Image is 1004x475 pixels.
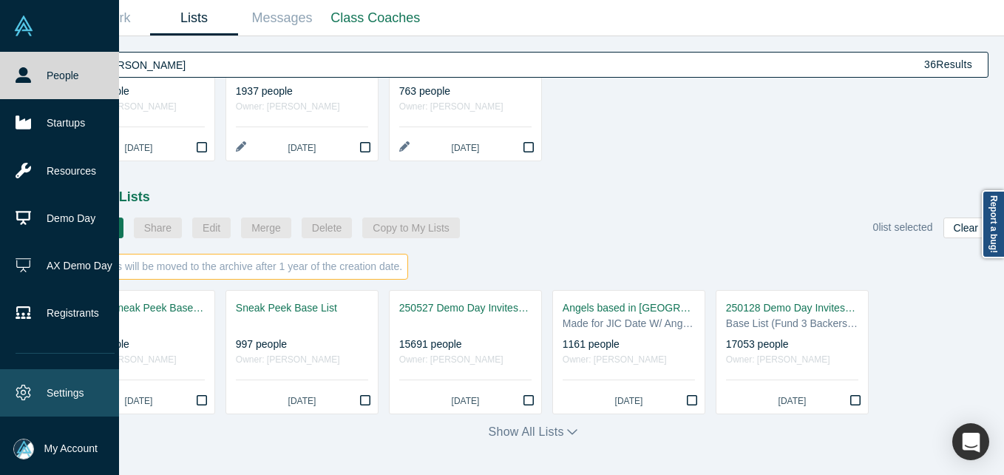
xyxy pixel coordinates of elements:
[13,439,98,459] button: My Account
[99,47,909,82] input: Search by List name or people name
[63,291,214,414] a: Copy of Sneak Peek Base List1000 peopleOwner: [PERSON_NAME][DATE]
[726,337,858,352] div: 17053 people
[563,316,695,331] div: Made for JIC Date W/ Angels Event
[352,388,378,414] button: Bookmark
[72,300,205,316] div: Copy of Sneak Peek Base List
[399,337,532,352] div: 15691 people
[13,439,34,459] img: Mia Scott's Account
[13,16,34,36] img: Alchemist Vault Logo
[236,300,368,316] div: Sneak Peek Base List
[236,141,368,155] div: [DATE]
[236,99,368,115] div: Owner: [PERSON_NAME]
[62,254,408,280] div: The lists will be moved to the archive after 1 year of the creation date.
[399,141,532,155] div: [DATE]
[236,352,368,368] div: Owner: [PERSON_NAME]
[924,58,936,70] span: 36
[399,394,532,408] div: [DATE]
[726,316,858,331] div: Base List (Fund 3 Backers, Faculty Mentors, Coaches, Current Founders, Alumni Mentors)
[726,300,858,316] div: 250128 Demo Day Invites_Base List
[563,337,695,352] div: 1161 people
[72,84,205,99] div: 1780 people
[982,190,1004,258] a: Report a bug!
[399,84,532,99] div: 763 people
[192,218,231,238] button: Edit
[352,135,378,161] button: Bookmark
[399,99,532,115] div: Owner: [PERSON_NAME]
[238,1,326,36] a: Messages
[943,218,988,238] button: Clear
[553,291,705,414] a: Angels based in [GEOGRAPHIC_DATA]Made for JIC Date W/ Angels Event1161 peopleOwner: [PERSON_NAME]...
[873,221,933,233] span: 0 list selected
[390,38,541,161] a: 230824 IFS_Gold CircleMake a copy and change date763 peopleOwner: [PERSON_NAME][DATE]
[62,187,1004,207] div: Event Lists
[72,99,205,115] div: Owner: [PERSON_NAME]
[236,394,368,408] div: [DATE]
[189,388,214,414] button: Bookmark
[189,135,214,161] button: Bookmark
[236,84,368,99] div: 1937 people
[563,394,695,408] div: [DATE]
[134,218,182,238] button: Share
[44,441,98,457] span: My Account
[72,352,205,368] div: Owner: [PERSON_NAME]
[842,388,868,414] button: Bookmark
[489,423,578,441] button: Show all lists
[72,141,205,155] div: [DATE]
[241,218,291,238] button: Merge
[515,388,541,414] button: Bookmark
[563,352,695,368] div: Owner: [PERSON_NAME]
[226,291,378,414] a: Sneak Peek Base List997 peopleOwner: [PERSON_NAME][DATE]
[236,337,368,352] div: 997 people
[726,394,858,408] div: [DATE]
[563,300,695,316] div: Angels based in [GEOGRAPHIC_DATA]
[515,135,541,161] button: Bookmark
[679,388,705,414] button: Bookmark
[326,1,425,36] a: Class Coaches
[150,1,238,36] a: Lists
[726,352,858,368] div: Owner: [PERSON_NAME]
[226,38,378,161] a: 230824 IFS_AngelsMake a copy and change date in title1937 peopleOwner: [PERSON_NAME][DATE]
[716,291,868,414] a: 250128 Demo Day Invites_Base ListBase List (Fund 3 Backers, Faculty Mentors, Coaches, Current Fou...
[390,291,541,414] a: 250527 Demo Day Invites_Base List15691 peopleOwner: [PERSON_NAME][DATE]
[72,394,205,408] div: [DATE]
[72,337,205,352] div: 1000 people
[362,218,459,238] button: Copy to My Lists
[399,300,532,316] div: 250527 Demo Day Invites_Base List
[302,218,352,238] button: Delete
[399,352,532,368] div: Owner: [PERSON_NAME]
[924,58,972,70] span: Results
[63,38,214,161] a: Invite to Class 38 Demo DayAlumni, Current Founders, Partners, Faculty1780 peopleOwner: [PERSON_N...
